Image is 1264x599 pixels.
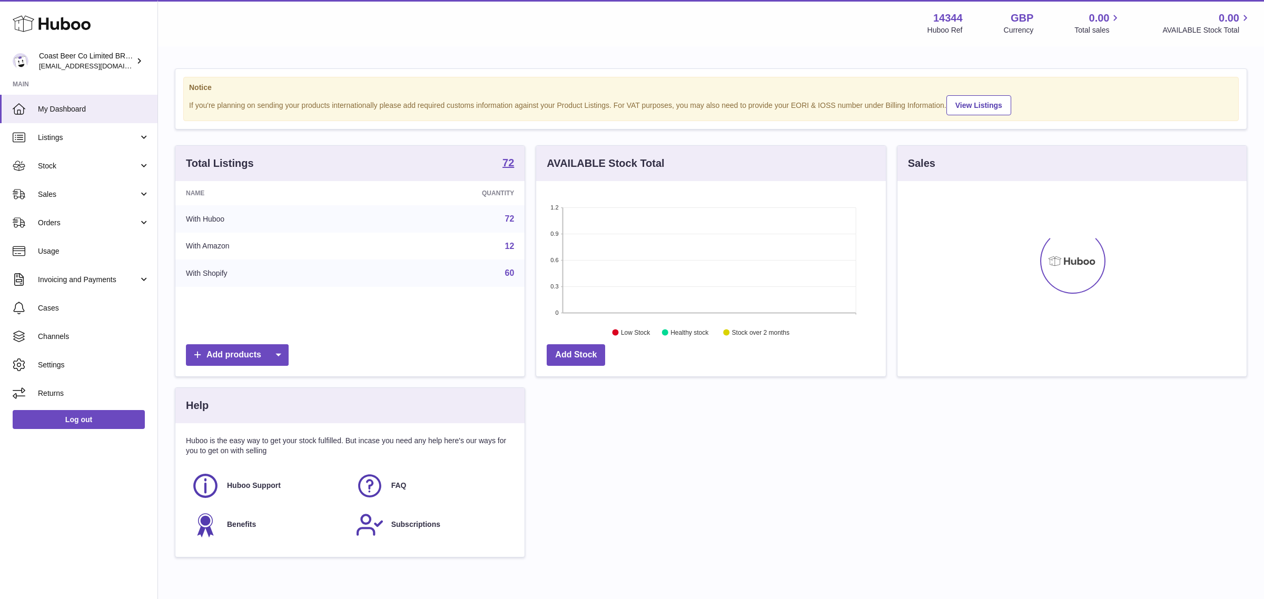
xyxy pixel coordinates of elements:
[551,204,559,211] text: 1.2
[38,104,150,114] span: My Dashboard
[227,520,256,530] span: Benefits
[186,398,209,413] h3: Help
[505,242,515,251] a: 12
[1074,25,1121,35] span: Total sales
[355,472,509,500] a: FAQ
[13,410,145,429] a: Log out
[1162,25,1251,35] span: AVAILABLE Stock Total
[551,283,559,289] text: 0.3
[551,257,559,263] text: 0.6
[13,53,28,69] img: internalAdmin-14344@internal.huboo.com
[908,156,935,171] h3: Sales
[1089,11,1110,25] span: 0.00
[1011,11,1033,25] strong: GBP
[175,205,367,233] td: With Huboo
[502,157,514,170] a: 72
[1162,11,1251,35] a: 0.00 AVAILABLE Stock Total
[547,156,664,171] h3: AVAILABLE Stock Total
[732,329,789,336] text: Stock over 2 months
[38,303,150,313] span: Cases
[186,436,514,456] p: Huboo is the easy way to get your stock fulfilled. But incase you need any help here's our ways f...
[1219,11,1239,25] span: 0.00
[946,95,1011,115] a: View Listings
[547,344,605,366] a: Add Stock
[38,332,150,342] span: Channels
[227,481,281,491] span: Huboo Support
[38,388,150,398] span: Returns
[38,218,139,228] span: Orders
[39,62,155,70] span: [EMAIL_ADDRESS][DOMAIN_NAME]
[391,481,407,491] span: FAQ
[38,161,139,171] span: Stock
[933,11,963,25] strong: 14344
[505,214,515,223] a: 72
[367,181,525,205] th: Quantity
[189,83,1233,93] strong: Notice
[621,329,650,336] text: Low Stock
[175,233,367,260] td: With Amazon
[1074,11,1121,35] a: 0.00 Total sales
[189,94,1233,115] div: If you're planning on sending your products internationally please add required customs informati...
[38,275,139,285] span: Invoicing and Payments
[38,133,139,143] span: Listings
[39,51,134,71] div: Coast Beer Co Limited BRULO
[556,310,559,316] text: 0
[38,360,150,370] span: Settings
[186,156,254,171] h3: Total Listings
[391,520,440,530] span: Subscriptions
[1004,25,1034,35] div: Currency
[38,246,150,256] span: Usage
[355,511,509,539] a: Subscriptions
[191,511,345,539] a: Benefits
[175,259,367,287] td: With Shopify
[175,181,367,205] th: Name
[38,189,139,199] span: Sales
[186,344,289,366] a: Add products
[505,268,515,277] a: 60
[671,329,709,336] text: Healthy stock
[927,25,963,35] div: Huboo Ref
[551,231,559,237] text: 0.9
[502,157,514,168] strong: 72
[191,472,345,500] a: Huboo Support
